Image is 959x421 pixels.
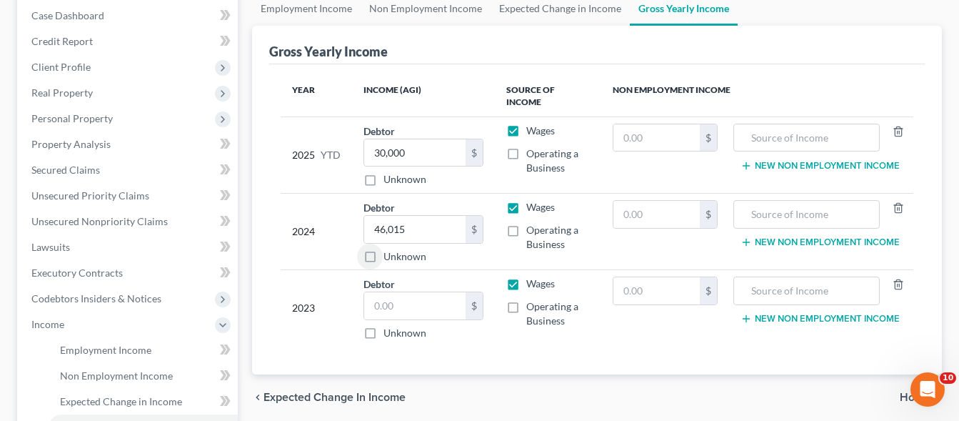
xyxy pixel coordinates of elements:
span: Employment Income [60,344,151,356]
div: Gross Yearly Income [269,43,388,60]
span: Client Profile [31,61,91,73]
div: 2024 [292,200,341,264]
span: Credit Report [31,35,93,47]
div: 2023 [292,277,341,340]
input: Source of Income [741,277,872,304]
th: Source of Income [495,76,602,117]
a: Lawsuits [20,234,238,260]
div: $ [466,139,483,167]
div: $ [700,277,717,304]
div: $ [466,292,483,320]
th: Non Employment Income [601,76,913,117]
label: Unknown [383,326,426,340]
span: 10 [940,372,956,384]
label: Debtor [363,277,395,292]
span: Personal Property [31,112,113,124]
button: New Non Employment Income [740,237,900,248]
span: Operating a Business [526,224,578,250]
th: Income (AGI) [352,76,495,117]
span: YTD [321,148,341,162]
input: 0.00 [613,124,700,152]
a: Property Analysis [20,132,238,157]
input: 0.00 [613,277,700,304]
button: New Non Employment Income [740,313,900,325]
input: 0.00 [613,201,700,228]
th: Year [281,76,352,117]
span: Executory Contracts [31,267,123,279]
button: New Non Employment Income [740,160,900,172]
label: Unknown [383,172,426,187]
span: Lawsuits [31,241,70,253]
a: Credit Report [20,29,238,54]
iframe: Intercom live chat [910,372,945,407]
div: $ [466,216,483,243]
input: 0.00 [364,139,466,167]
div: 2025 [292,124,341,187]
a: Unsecured Nonpriority Claims [20,209,238,234]
span: Income [31,318,64,330]
button: Home chevron_right [900,392,942,403]
span: Operating a Business [526,300,578,327]
i: chevron_left [252,392,263,403]
span: Real Property [31,86,93,99]
span: Property Analysis [31,138,111,150]
input: Source of Income [741,124,872,152]
input: Source of Income [741,201,872,228]
label: Debtor [363,200,395,215]
a: Executory Contracts [20,260,238,286]
span: Case Dashboard [31,9,104,21]
a: Unsecured Priority Claims [20,183,238,209]
div: $ [700,201,717,228]
span: Wages [526,277,555,289]
span: Operating a Business [526,147,578,174]
input: 0.00 [364,292,466,320]
span: Unsecured Priority Claims [31,189,149,202]
span: Expected Change in Income [60,395,182,407]
span: Unsecured Nonpriority Claims [31,215,168,227]
span: Home [900,392,930,403]
span: Secured Claims [31,164,100,176]
a: Expected Change in Income [49,389,238,415]
a: Secured Claims [20,157,238,183]
span: Wages [526,124,555,137]
button: chevron_left Expected Change in Income [252,392,406,403]
a: Non Employment Income [49,363,238,389]
span: Codebtors Insiders & Notices [31,292,161,304]
div: $ [700,124,717,152]
a: Case Dashboard [20,3,238,29]
span: Wages [526,201,555,213]
span: Non Employment Income [60,370,173,382]
span: Expected Change in Income [263,392,406,403]
label: Debtor [363,124,395,139]
a: Employment Income [49,337,238,363]
input: 0.00 [364,216,466,243]
label: Unknown [383,249,426,264]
